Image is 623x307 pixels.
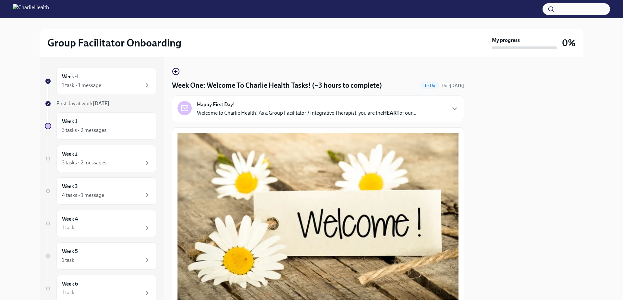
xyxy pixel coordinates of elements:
[45,112,156,140] a: Week 13 tasks • 2 messages
[492,37,520,44] strong: My progress
[62,215,78,223] h6: Week 4
[62,224,74,231] div: 1 task
[47,36,181,49] h2: Group Facilitator Onboarding
[62,248,78,255] h6: Week 5
[62,192,104,199] div: 4 tasks • 1 message
[45,145,156,172] a: Week 23 tasks • 2 messages
[62,257,74,264] div: 1 task
[177,133,458,302] button: Zoom image
[450,83,464,88] strong: [DATE]
[442,83,464,89] span: September 9th, 2025 10:00
[172,81,382,90] h4: Week One: Welcome To Charlie Health Tasks! (~3 hours to complete)
[62,127,106,134] div: 3 tasks • 2 messages
[197,101,235,108] strong: Happy First Day!
[45,275,156,302] a: Week 61 task
[45,210,156,237] a: Week 41 task
[45,68,156,95] a: Week -11 task • 1 message
[93,100,109,107] strong: [DATE]
[62,289,74,296] div: 1 task
[62,118,77,125] h6: Week 1
[62,82,101,89] div: 1 task • 1 message
[45,177,156,205] a: Week 34 tasks • 1 message
[56,100,109,107] span: First day at work
[62,150,78,158] h6: Week 2
[197,109,416,117] p: Welcome to Charlie Health! As a Group Facilitator / Integrative Therapist, you are the of our...
[383,110,399,116] strong: HEART
[62,73,79,80] h6: Week -1
[45,100,156,107] a: First day at work[DATE]
[62,159,106,166] div: 3 tasks • 2 messages
[421,83,439,88] span: To Do
[562,37,576,49] h3: 0%
[45,242,156,270] a: Week 51 task
[442,83,464,88] span: Due
[62,183,78,190] h6: Week 3
[62,280,78,288] h6: Week 6
[13,4,49,14] img: CharlieHealth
